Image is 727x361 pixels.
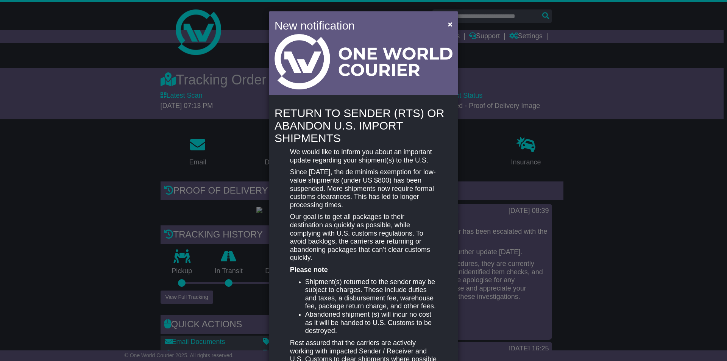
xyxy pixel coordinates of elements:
li: Shipment(s) returned to the sender may be subject to charges. These include duties and taxes, a d... [305,278,437,311]
h4: RETURN TO SENDER (RTS) OR ABANDON U.S. IMPORT SHIPMENTS [275,107,452,144]
p: Our goal is to get all packages to their destination as quickly as possible, while complying with... [290,213,437,262]
h4: New notification [275,17,437,34]
li: Abandoned shipment (s) will incur no cost as it will be handed to U.S. Customs to be destroyed. [305,311,437,335]
p: We would like to inform you about an important update regarding your shipment(s) to the U.S. [290,148,437,164]
span: × [448,20,452,28]
strong: Please note [290,266,328,273]
button: Close [444,16,456,32]
img: Light [275,34,452,89]
p: Since [DATE], the de minimis exemption for low-value shipments (under US $800) has been suspended... [290,168,437,209]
